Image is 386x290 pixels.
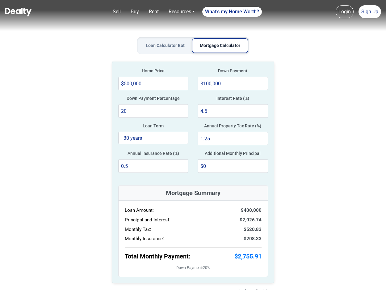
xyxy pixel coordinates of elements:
[118,123,189,129] label: Loan Term
[359,5,381,18] a: Sign Up
[336,5,354,18] a: Login
[118,68,189,74] label: Home Price
[118,95,189,102] label: Down Payment Percentage
[5,8,31,16] img: Dealty - Buy, Sell & Rent Homes
[125,226,151,233] span: Monthly Tax:
[244,235,262,242] span: $208.33
[198,95,268,102] label: Interest Rate (%)
[198,68,268,74] label: Down Payment
[125,189,262,197] h5: Mortgage Summary
[146,6,161,18] a: Rent
[241,207,262,214] span: $400,000
[128,6,141,18] a: Buy
[166,6,197,18] a: Resources
[192,38,248,53] button: Mortgage Calculator
[125,253,191,260] span: Total Monthly Payment:
[125,265,262,271] small: Down Payment: 20 %
[125,235,164,242] span: Monthly Insurance:
[125,216,170,224] span: Principal and Interest:
[365,269,380,284] iframe: Intercom live chat
[244,226,262,233] span: $520.83
[3,271,22,290] iframe: BigID CMP Widget
[125,207,154,214] span: Loan Amount:
[240,216,262,224] span: $2,026.74
[198,150,268,157] label: Additional Monthly Principal
[138,38,192,53] button: Loan Calculator Bot
[202,7,262,17] a: What's my Home Worth?
[198,123,268,129] label: Annual Property Tax Rate (%)
[234,253,262,260] span: $2,755.91
[110,6,123,18] a: Sell
[118,150,189,157] label: Annual Insurance Rate (%)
